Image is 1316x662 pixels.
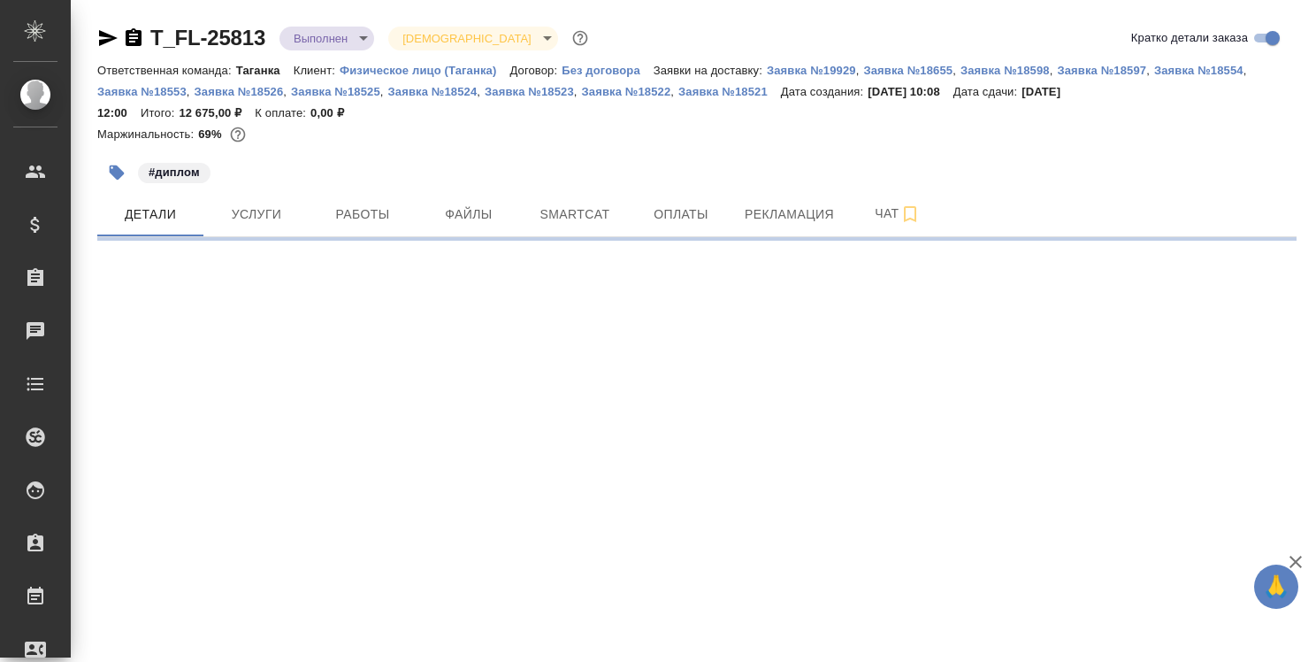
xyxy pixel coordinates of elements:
[340,62,510,77] a: Физическое лицо (Таганка)
[294,64,340,77] p: Клиент:
[1243,64,1251,77] p: ,
[532,204,617,226] span: Smartcat
[320,204,405,226] span: Работы
[485,85,574,98] p: Заявка №18523
[187,85,195,98] p: ,
[562,62,654,77] a: Без договора
[397,31,536,46] button: [DEMOGRAPHIC_DATA]
[179,106,255,119] p: 12 675,00 ₽
[291,85,380,98] p: Заявка №18525
[1050,64,1058,77] p: ,
[288,31,353,46] button: Выполнен
[97,153,136,192] button: Добавить тэг
[781,85,868,98] p: Дата создания:
[380,85,388,98] p: ,
[670,85,678,98] p: ,
[953,64,960,77] p: ,
[226,123,249,146] button: 3325.55 RUB;
[198,127,226,141] p: 69%
[195,83,284,101] button: Заявка №18526
[340,64,510,77] p: Физическое лицо (Таганка)
[960,62,1050,80] button: Заявка №18598
[855,203,940,225] span: Чат
[141,106,179,119] p: Итого:
[279,27,374,50] div: Выполнен
[582,83,671,101] button: Заявка №18522
[1131,29,1248,47] span: Кратко детали заказа
[639,204,723,226] span: Оплаты
[310,106,357,119] p: 0,00 ₽
[1254,565,1298,609] button: 🙏
[767,64,856,77] p: Заявка №19929
[291,83,380,101] button: Заявка №18525
[1057,62,1146,80] button: Заявка №18597
[1154,64,1243,77] p: Заявка №18554
[899,204,921,225] svg: Подписаться
[1154,62,1243,80] button: Заявка №18554
[136,164,212,179] span: диплом
[678,85,781,98] p: Заявка №18521
[509,64,562,77] p: Договор:
[868,85,953,98] p: [DATE] 10:08
[856,64,864,77] p: ,
[863,64,953,77] p: Заявка №18655
[426,204,511,226] span: Файлы
[97,64,236,77] p: Ответственная команда:
[477,85,485,98] p: ,
[149,164,200,181] p: #диплом
[123,27,144,49] button: Скопировать ссылку
[236,64,294,77] p: Таганка
[863,62,953,80] button: Заявка №18655
[574,85,582,98] p: ,
[97,85,187,98] p: Заявка №18553
[97,83,187,101] button: Заявка №18553
[388,83,478,101] button: Заявка №18524
[485,83,574,101] button: Заявка №18523
[97,27,119,49] button: Скопировать ссылку для ЯМессенджера
[745,204,834,226] span: Рекламация
[767,62,856,80] button: Заявка №19929
[953,85,1021,98] p: Дата сдачи:
[388,27,557,50] div: Выполнен
[582,85,671,98] p: Заявка №18522
[1057,64,1146,77] p: Заявка №18597
[214,204,299,226] span: Услуги
[562,64,654,77] p: Без договора
[569,27,592,50] button: Доп статусы указывают на важность/срочность заказа
[1261,568,1291,605] span: 🙏
[108,204,193,226] span: Детали
[97,127,198,141] p: Маржинальность:
[678,83,781,101] button: Заявка №18521
[150,26,265,50] a: T_FL-25813
[255,106,310,119] p: К оплате:
[388,85,478,98] p: Заявка №18524
[283,85,291,98] p: ,
[654,64,767,77] p: Заявки на доставку:
[195,85,284,98] p: Заявка №18526
[960,64,1050,77] p: Заявка №18598
[1146,64,1154,77] p: ,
